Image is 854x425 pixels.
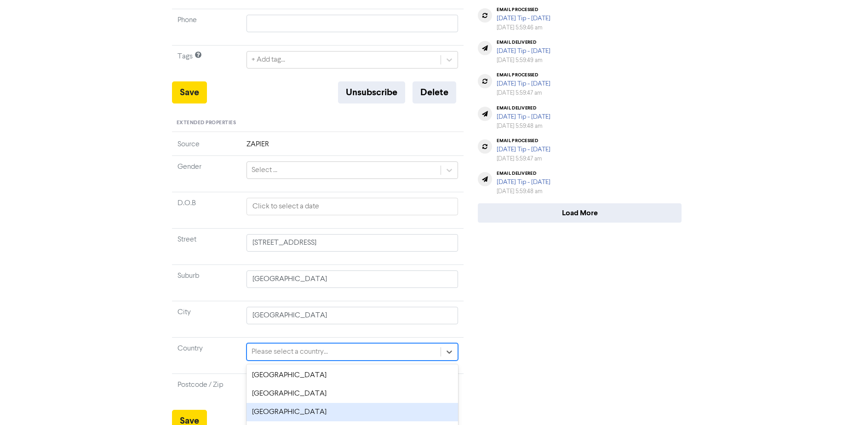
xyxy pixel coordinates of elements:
a: [DATE] Tip - [DATE] [497,80,550,87]
div: [GEOGRAPHIC_DATA] [246,385,459,403]
a: [DATE] Tip - [DATE] [497,179,550,185]
button: Delete [413,81,456,103]
div: [GEOGRAPHIC_DATA] [246,403,459,421]
div: email processed [497,138,550,144]
div: + Add tag... [252,54,285,65]
td: Tags [172,46,241,82]
button: Save [172,81,207,103]
button: Unsubscribe [338,81,405,103]
a: [DATE] Tip - [DATE] [497,146,550,153]
div: [DATE] 5:59:48 am [497,187,550,196]
a: [DATE] Tip - [DATE] [497,15,550,22]
td: Suburb [172,264,241,301]
td: City [172,301,241,337]
td: Source [172,139,241,156]
div: [DATE] 5:59:47 am [497,89,550,98]
div: email delivered [497,105,550,111]
div: [GEOGRAPHIC_DATA] [246,366,459,385]
td: ZAPIER [241,139,464,156]
td: D.O.B [172,192,241,228]
div: [DATE] 5:59:47 am [497,155,550,163]
td: Postcode / Zip [172,373,241,410]
input: Click to select a date [246,198,459,215]
div: Please select a country... [252,346,328,357]
td: Country [172,337,241,373]
div: email processed [497,7,550,12]
div: email processed [497,72,550,78]
div: [DATE] 5:59:49 am [497,56,550,65]
td: Gender [172,155,241,192]
td: Street [172,228,241,264]
td: Phone [172,9,241,46]
button: Load More [478,203,682,223]
a: [DATE] Tip - [DATE] [497,114,550,120]
div: [DATE] 5:59:48 am [497,122,550,131]
div: Select ... [252,165,277,176]
div: email delivered [497,40,550,45]
div: Extended Properties [172,115,464,132]
a: [DATE] Tip - [DATE] [497,48,550,54]
div: email delivered [497,171,550,176]
div: [DATE] 5:59:46 am [497,23,550,32]
iframe: Chat Widget [808,381,854,425]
